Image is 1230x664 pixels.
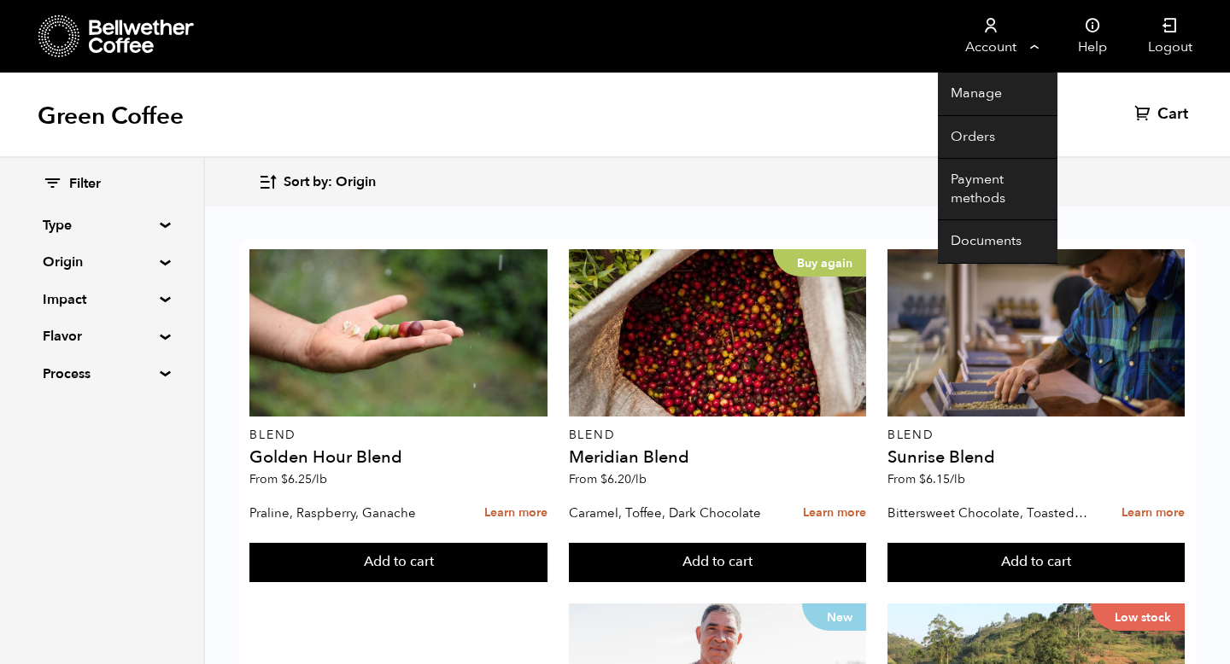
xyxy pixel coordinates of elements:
[773,249,866,277] p: Buy again
[938,220,1057,264] a: Documents
[569,471,647,487] span: From
[249,471,327,487] span: From
[569,500,771,526] p: Caramel, Toffee, Dark Chocolate
[569,429,866,441] p: Blend
[631,471,647,487] span: /lb
[284,173,376,192] span: Sort by: Origin
[258,162,376,202] button: Sort by: Origin
[887,500,1090,526] p: Bittersweet Chocolate, Toasted Marshmallow, Candied Orange, Praline
[43,289,161,310] summary: Impact
[43,364,161,384] summary: Process
[249,449,547,466] h4: Golden Hour Blend
[281,471,288,487] span: $
[569,543,866,582] button: Add to cart
[1157,104,1188,125] span: Cart
[887,471,965,487] span: From
[887,429,1185,441] p: Blend
[249,429,547,441] p: Blend
[484,495,548,532] a: Learn more
[919,471,926,487] span: $
[600,471,647,487] bdi: 6.20
[249,500,452,526] p: Praline, Raspberry, Ganache
[569,249,866,416] a: Buy again
[938,159,1057,220] a: Payment methods
[569,449,866,466] h4: Meridian Blend
[43,215,161,236] summary: Type
[803,495,866,532] a: Learn more
[38,101,184,131] h1: Green Coffee
[600,471,607,487] span: $
[1122,495,1185,532] a: Learn more
[919,471,965,487] bdi: 6.15
[1134,104,1192,125] a: Cart
[43,252,161,272] summary: Origin
[887,449,1185,466] h4: Sunrise Blend
[312,471,327,487] span: /lb
[802,603,866,631] p: New
[950,471,965,487] span: /lb
[43,326,161,347] summary: Flavor
[938,73,1057,116] a: Manage
[938,116,1057,160] a: Orders
[887,543,1185,582] button: Add to cart
[69,175,101,194] span: Filter
[281,471,327,487] bdi: 6.25
[1091,603,1185,631] p: Low stock
[249,543,547,582] button: Add to cart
